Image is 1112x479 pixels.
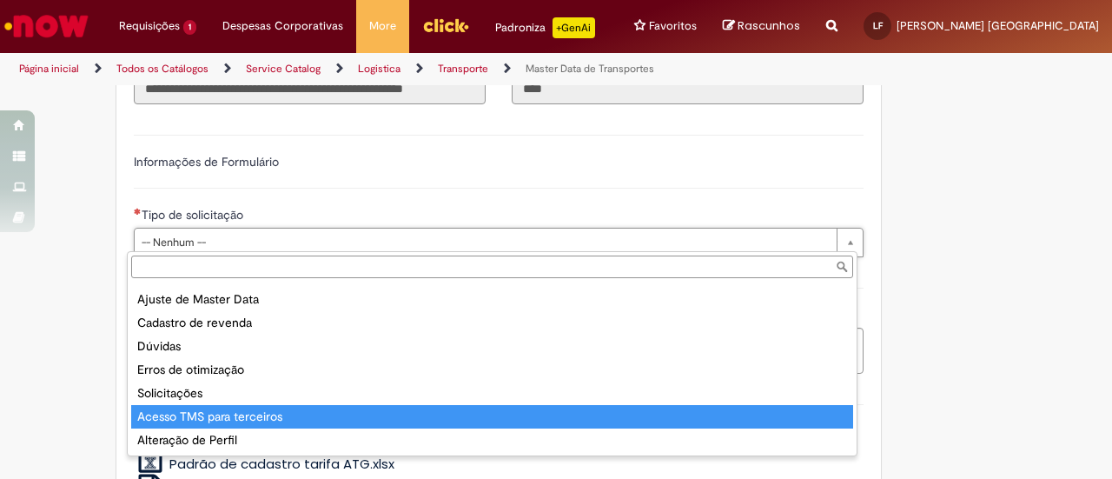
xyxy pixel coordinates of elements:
div: Alteração de Perfil [131,429,853,452]
div: Erros de otimização [131,358,853,382]
div: Cadastro de revenda [131,311,853,335]
div: Ajuste de Master Data [131,288,853,311]
div: Dúvidas [131,335,853,358]
div: Acesso TMS para terceiros [131,405,853,429]
div: Solicitações [131,382,853,405]
ul: Tipo de solicitação [128,282,857,456]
